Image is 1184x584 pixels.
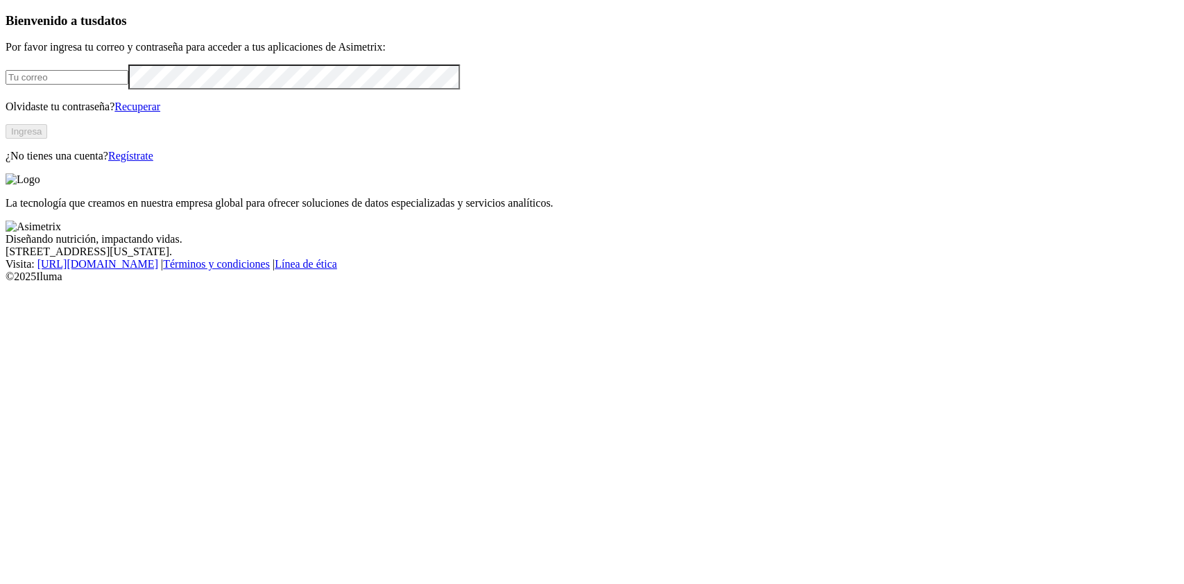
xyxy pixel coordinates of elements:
[6,246,1178,258] div: [STREET_ADDRESS][US_STATE].
[114,101,160,112] a: Recuperar
[108,150,153,162] a: Regístrate
[6,41,1178,53] p: Por favor ingresa tu correo y contraseña para acceder a tus aplicaciones de Asimetrix:
[6,70,128,85] input: Tu correo
[6,173,40,186] img: Logo
[6,150,1178,162] p: ¿No tienes una cuenta?
[6,124,47,139] button: Ingresa
[275,258,337,270] a: Línea de ética
[163,258,270,270] a: Términos y condiciones
[6,233,1178,246] div: Diseñando nutrición, impactando vidas.
[97,13,127,28] span: datos
[6,258,1178,270] div: Visita : | |
[6,13,1178,28] h3: Bienvenido a tus
[37,258,158,270] a: [URL][DOMAIN_NAME]
[6,221,61,233] img: Asimetrix
[6,197,1178,209] p: La tecnología que creamos en nuestra empresa global para ofrecer soluciones de datos especializad...
[6,270,1178,283] div: © 2025 Iluma
[6,101,1178,113] p: Olvidaste tu contraseña?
